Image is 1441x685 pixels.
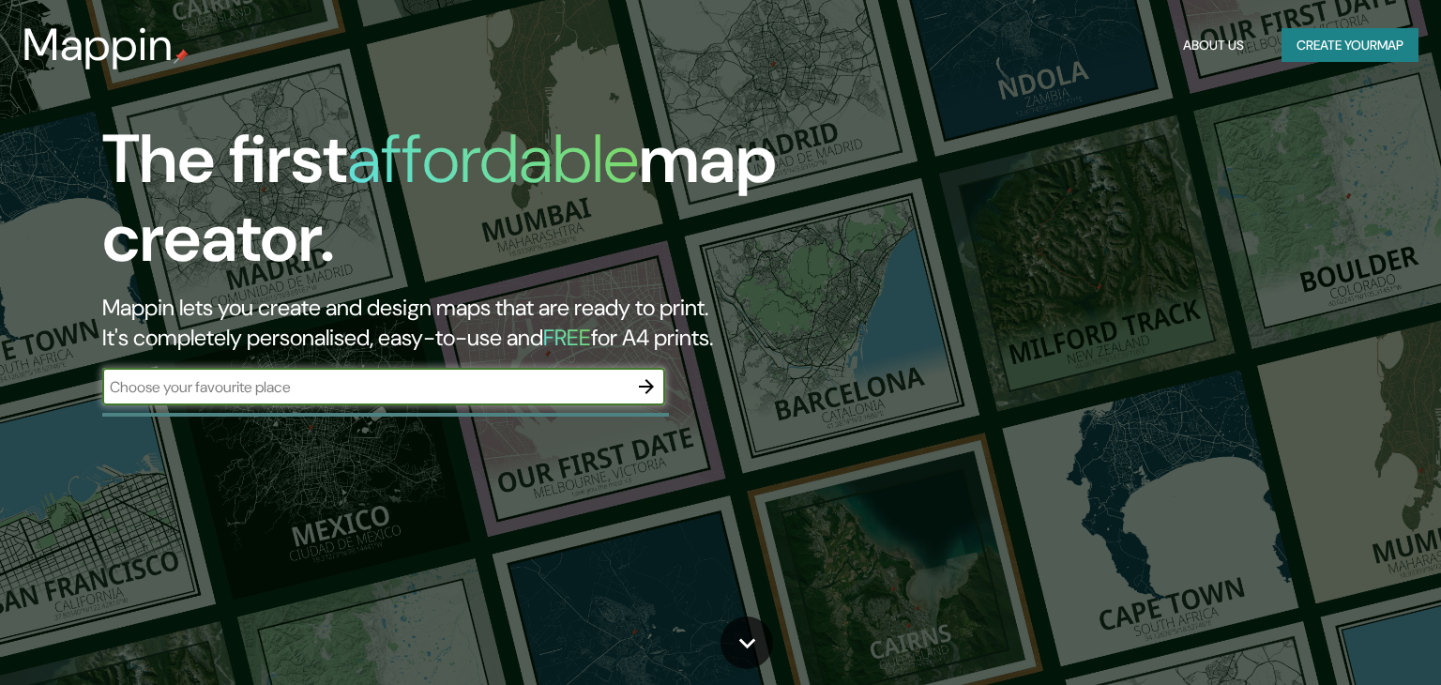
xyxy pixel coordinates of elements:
[1176,28,1251,63] button: About Us
[1282,28,1418,63] button: Create yourmap
[174,49,189,64] img: mappin-pin
[23,19,174,71] h3: Mappin
[347,115,639,203] h1: affordable
[543,323,591,352] h5: FREE
[102,293,823,353] h2: Mappin lets you create and design maps that are ready to print. It's completely personalised, eas...
[102,120,823,293] h1: The first map creator.
[102,376,628,398] input: Choose your favourite place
